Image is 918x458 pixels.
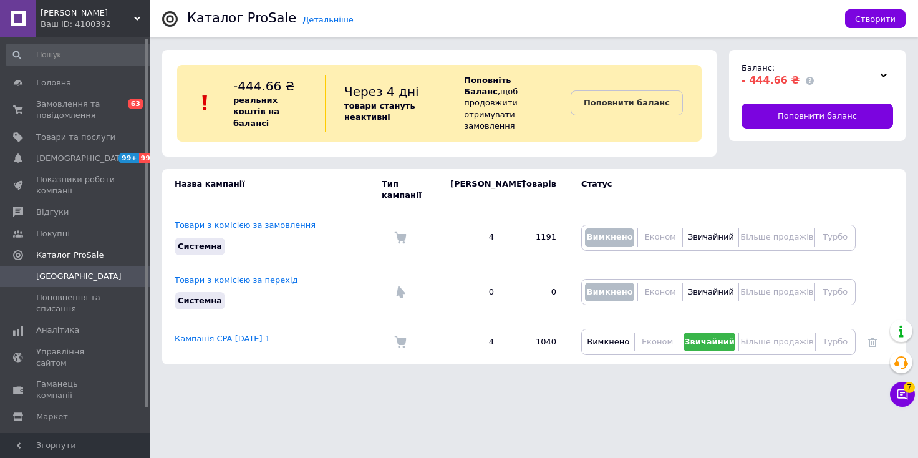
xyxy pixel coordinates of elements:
[586,232,632,241] span: Вимкнено
[645,287,676,296] span: Економ
[585,333,631,351] button: Вимкнено
[196,94,215,112] img: :exclamation:
[686,283,735,301] button: Звичайний
[686,228,735,247] button: Звичайний
[394,336,407,348] img: Комісія за замовлення
[845,9,906,28] button: Створити
[36,271,122,282] span: [GEOGRAPHIC_DATA]
[585,283,634,301] button: Вимкнено
[684,337,735,346] span: Звичайний
[585,228,634,247] button: Вимкнено
[394,231,407,244] img: Комісія за замовлення
[118,153,139,163] span: 99+
[382,169,438,210] td: Тип кампанії
[904,382,915,393] span: 7
[302,15,354,24] a: Детальніше
[506,319,569,365] td: 1040
[819,333,852,351] button: Турбо
[642,337,673,346] span: Економ
[36,346,115,369] span: Управління сайтом
[641,283,679,301] button: Економ
[506,210,569,265] td: 1191
[742,333,811,351] button: Більше продажів
[36,411,68,422] span: Маркет
[506,265,569,319] td: 0
[740,232,813,241] span: Більше продажів
[641,228,679,247] button: Економ
[162,169,382,210] td: Назва кампанії
[688,232,734,241] span: Звичайний
[823,232,848,241] span: Турбо
[506,169,569,210] td: Товарів
[344,84,419,99] span: Через 4 дні
[438,169,506,210] td: [PERSON_NAME]
[742,283,811,301] button: Більше продажів
[175,334,270,343] a: Кампанія CPA [DATE] 1
[823,337,848,346] span: Турбо
[36,153,128,164] span: [DEMOGRAPHIC_DATA]
[36,292,115,314] span: Поповнення та списання
[41,7,134,19] span: Терра Флора
[571,90,683,115] a: Поповнити баланс
[818,228,852,247] button: Турбо
[175,275,298,285] a: Товари з комісією за перехід
[868,337,877,346] a: Видалити
[464,76,511,96] b: Поповніть Баланс
[36,228,70,240] span: Покупці
[890,382,915,407] button: Чат з покупцем7
[818,283,852,301] button: Турбо
[438,319,506,365] td: 4
[36,207,69,218] span: Відгуки
[587,337,629,346] span: Вимкнено
[586,287,632,296] span: Вимкнено
[742,104,893,129] a: Поповнити баланс
[438,210,506,265] td: 4
[233,95,279,127] b: реальних коштів на балансі
[778,110,857,122] span: Поповнити баланс
[344,101,415,122] b: товари стануть неактивні
[823,287,848,296] span: Турбо
[394,286,407,298] img: Комісія за перехід
[139,153,160,163] span: 99+
[178,296,222,305] span: Системна
[6,44,154,66] input: Пошук
[742,63,775,72] span: Баланс:
[438,265,506,319] td: 0
[740,287,813,296] span: Більше продажів
[233,79,295,94] span: -444.66 ₴
[684,333,736,351] button: Звичайний
[688,287,734,296] span: Звичайний
[178,241,222,251] span: Системна
[569,169,856,210] td: Статус
[740,337,813,346] span: Більше продажів
[41,19,150,30] div: Ваш ID: 4100392
[742,74,800,86] span: - 444.66 ₴
[36,77,71,89] span: Головна
[645,232,676,241] span: Економ
[584,98,670,107] b: Поповнити баланс
[187,12,296,25] div: Каталог ProSale
[36,132,115,143] span: Товари та послуги
[445,75,571,132] div: , щоб продовжити отримувати замовлення
[36,174,115,197] span: Показники роботи компанії
[175,220,316,230] a: Товари з комісією за замовлення
[638,333,676,351] button: Економ
[742,228,811,247] button: Більше продажів
[36,324,79,336] span: Аналітика
[855,14,896,24] span: Створити
[128,99,143,109] span: 63
[36,379,115,401] span: Гаманець компанії
[36,99,115,121] span: Замовлення та повідомлення
[36,250,104,261] span: Каталог ProSale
